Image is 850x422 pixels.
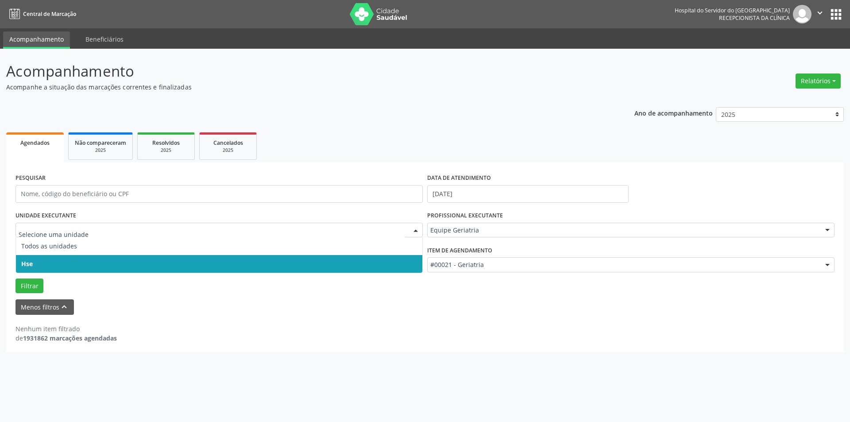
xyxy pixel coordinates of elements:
[793,5,811,23] img: img
[6,60,592,82] p: Acompanhamento
[427,209,503,223] label: PROFISSIONAL EXECUTANTE
[675,7,790,14] div: Hospital do Servidor do [GEOGRAPHIC_DATA]
[21,259,33,268] span: Hse
[427,185,629,203] input: Selecione um intervalo
[75,139,126,147] span: Não compareceram
[719,14,790,22] span: Recepcionista da clínica
[15,333,117,343] div: de
[3,31,70,49] a: Acompanhamento
[811,5,828,23] button: 
[427,244,492,257] label: Item de agendamento
[427,171,491,185] label: DATA DE ATENDIMENTO
[796,74,841,89] button: Relatórios
[206,147,250,154] div: 2025
[23,10,76,18] span: Central de Marcação
[23,334,117,342] strong: 1931862 marcações agendadas
[15,324,117,333] div: Nenhum item filtrado
[213,139,243,147] span: Cancelados
[19,226,405,244] input: Selecione uma unidade
[15,279,43,294] button: Filtrar
[15,299,74,315] button: Menos filtroskeyboard_arrow_up
[144,147,188,154] div: 2025
[75,147,126,154] div: 2025
[430,226,816,235] span: Equipe Geriatria
[815,8,825,18] i: 
[6,82,592,92] p: Acompanhe a situação das marcações correntes e finalizadas
[634,107,713,118] p: Ano de acompanhamento
[59,302,69,312] i: keyboard_arrow_up
[152,139,180,147] span: Resolvidos
[15,171,46,185] label: PESQUISAR
[828,7,844,22] button: apps
[430,260,816,269] span: #00021 - Geriatria
[6,7,76,21] a: Central de Marcação
[20,139,50,147] span: Agendados
[15,209,76,223] label: UNIDADE EXECUTANTE
[21,242,77,250] span: Todos as unidades
[15,185,423,203] input: Nome, código do beneficiário ou CPF
[79,31,130,47] a: Beneficiários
